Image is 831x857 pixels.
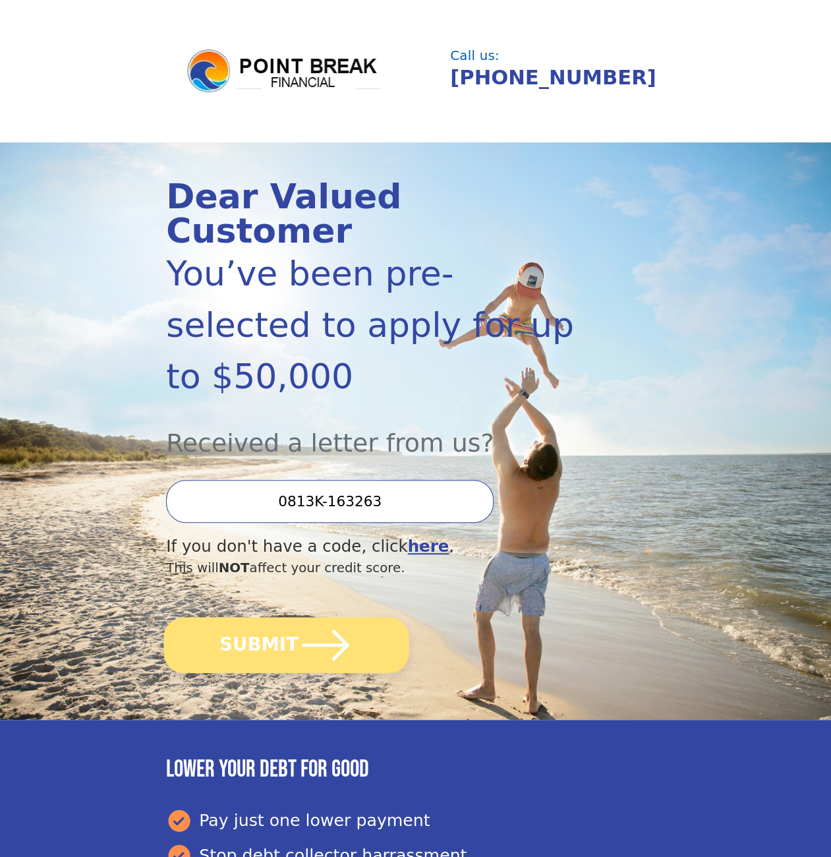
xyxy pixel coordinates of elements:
[166,535,590,559] div: If you don't have a code, click .
[166,558,590,578] div: This will affect your credit score.
[166,480,494,523] input: Enter your Offer Code:
[166,808,665,834] div: Pay just one lower payment
[450,66,656,89] a: [PHONE_NUMBER]
[166,402,590,462] div: Received a letter from us?
[407,537,449,556] a: here
[166,755,665,784] h3: Lower your debt for good
[450,49,658,63] div: Call us:
[166,248,590,402] div: You’ve been pre-selected to apply for up to $50,000
[185,47,383,95] img: logo.png
[219,560,250,576] span: NOT
[164,617,409,673] button: SUBMIT
[166,179,590,248] div: Dear Valued Customer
